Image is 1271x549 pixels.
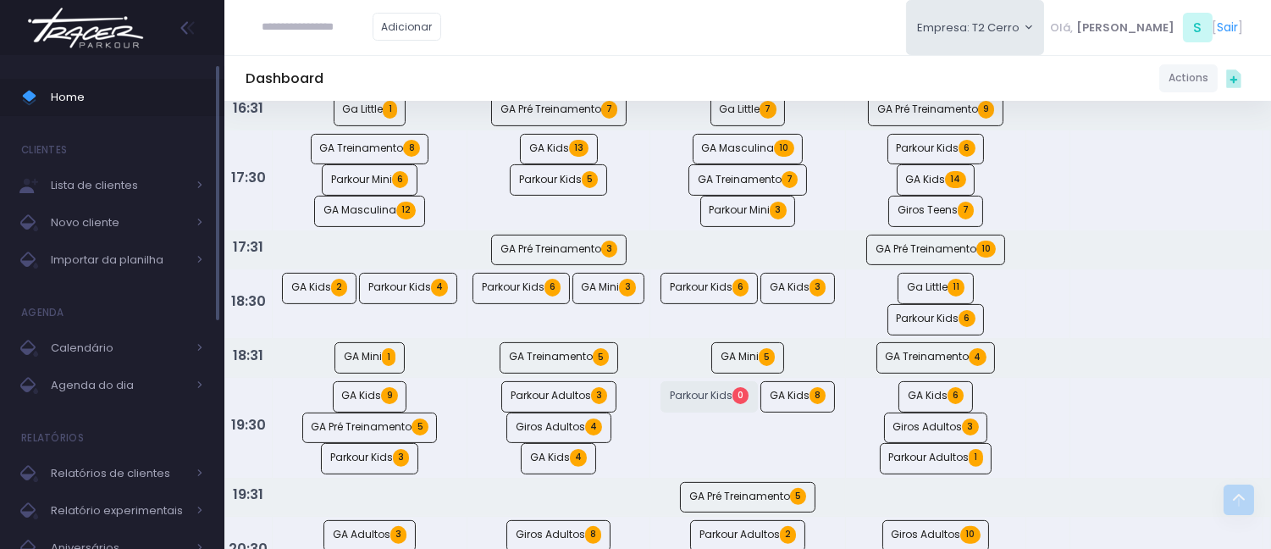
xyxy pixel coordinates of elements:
[962,419,978,435] span: 3
[382,348,395,365] span: 1
[521,443,596,474] a: GA Kids4
[693,134,804,165] a: GA Masculina10
[569,140,589,157] span: 13
[51,463,186,485] span: Relatórios de clientes
[958,202,974,219] span: 7
[334,95,406,126] a: Ga Little1
[491,95,627,126] a: GA Pré Treinamento7
[472,273,570,304] a: Parkour Kids6
[619,279,635,296] span: 3
[233,237,263,257] strong: 17:31
[866,235,1005,266] a: GA Pré Treinamento10
[1159,64,1218,92] a: Actions
[810,387,826,404] span: 8
[601,101,617,118] span: 7
[782,171,798,188] span: 7
[876,342,996,374] a: GA Treinamento4
[591,387,607,404] span: 3
[760,273,835,304] a: GA Kids3
[51,212,186,234] span: Novo cliente
[897,164,975,196] a: GA Kids14
[1044,8,1250,47] div: [ ]
[810,279,826,296] span: 3
[884,413,988,444] a: Giros Adultos3
[359,273,457,304] a: Parkour Kids4
[887,304,985,335] a: Parkour Kids6
[501,381,616,413] a: Parkour Adultos3
[520,134,598,165] a: GA Kids13
[51,500,186,522] span: Relatório experimentais
[51,86,203,108] span: Home
[969,348,986,365] span: 4
[392,171,408,188] span: 6
[680,482,815,513] a: GA Pré Treinamento5
[959,140,975,157] span: 6
[760,101,776,118] span: 7
[233,346,263,365] strong: 18:31
[390,526,406,543] span: 3
[544,279,561,296] span: 6
[233,485,263,504] strong: 19:31
[51,374,186,396] span: Agenda do dia
[51,175,186,197] span: Lista de clientes
[978,101,994,118] span: 9
[601,241,617,258] span: 3
[1183,13,1213,42] span: S
[948,279,964,296] span: 11
[314,196,425,227] a: GA Masculina12
[393,449,409,466] span: 3
[231,168,266,187] strong: 17:30
[21,421,84,455] h4: Relatórios
[506,413,611,444] a: Giros Adultos4
[711,342,784,374] a: GA Mini5
[593,348,609,365] span: 5
[333,381,407,413] a: GA Kids9
[976,241,996,258] span: 10
[282,273,356,304] a: GA Kids2
[491,235,627,266] a: GA Pré Treinamento3
[582,171,598,188] span: 5
[302,413,438,444] a: GA Pré Treinamento5
[888,196,983,227] a: Giros Teens7
[898,381,973,413] a: GA Kids6
[572,273,645,304] a: GA Mini3
[868,95,1003,126] a: GA Pré Treinamento9
[887,134,985,165] a: Parkour Kids6
[383,101,396,118] span: 1
[1051,19,1074,36] span: Olá,
[412,419,428,435] span: 5
[570,449,587,466] span: 4
[700,196,796,227] a: Parkour Mini3
[322,164,417,196] a: Parkour Mini6
[960,526,980,543] span: 10
[396,202,416,219] span: 12
[710,95,786,126] a: Ga Little7
[233,98,263,118] strong: 16:31
[945,171,965,188] span: 14
[311,134,429,165] a: GA Treinamento8
[880,443,992,474] a: Parkour Adultos1
[732,387,749,404] span: 0
[732,279,749,296] span: 6
[585,526,601,543] span: 8
[373,13,442,41] a: Adicionar
[510,164,607,196] a: Parkour Kids5
[790,488,806,505] span: 5
[21,296,64,330] h4: Agenda
[774,140,793,157] span: 10
[969,449,982,466] span: 1
[688,164,807,196] a: GA Treinamento7
[898,273,974,304] a: Ga Little11
[231,291,266,311] strong: 18:30
[334,342,405,374] a: GA Mini1
[246,70,323,87] h5: Dashboard
[321,443,418,474] a: Parkour Kids3
[948,387,964,404] span: 6
[959,310,975,327] span: 6
[231,415,266,435] strong: 19:30
[1218,19,1239,36] a: Sair
[403,140,419,157] span: 8
[51,249,186,271] span: Importar da planilha
[21,133,67,167] h4: Clientes
[760,381,835,413] a: GA Kids8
